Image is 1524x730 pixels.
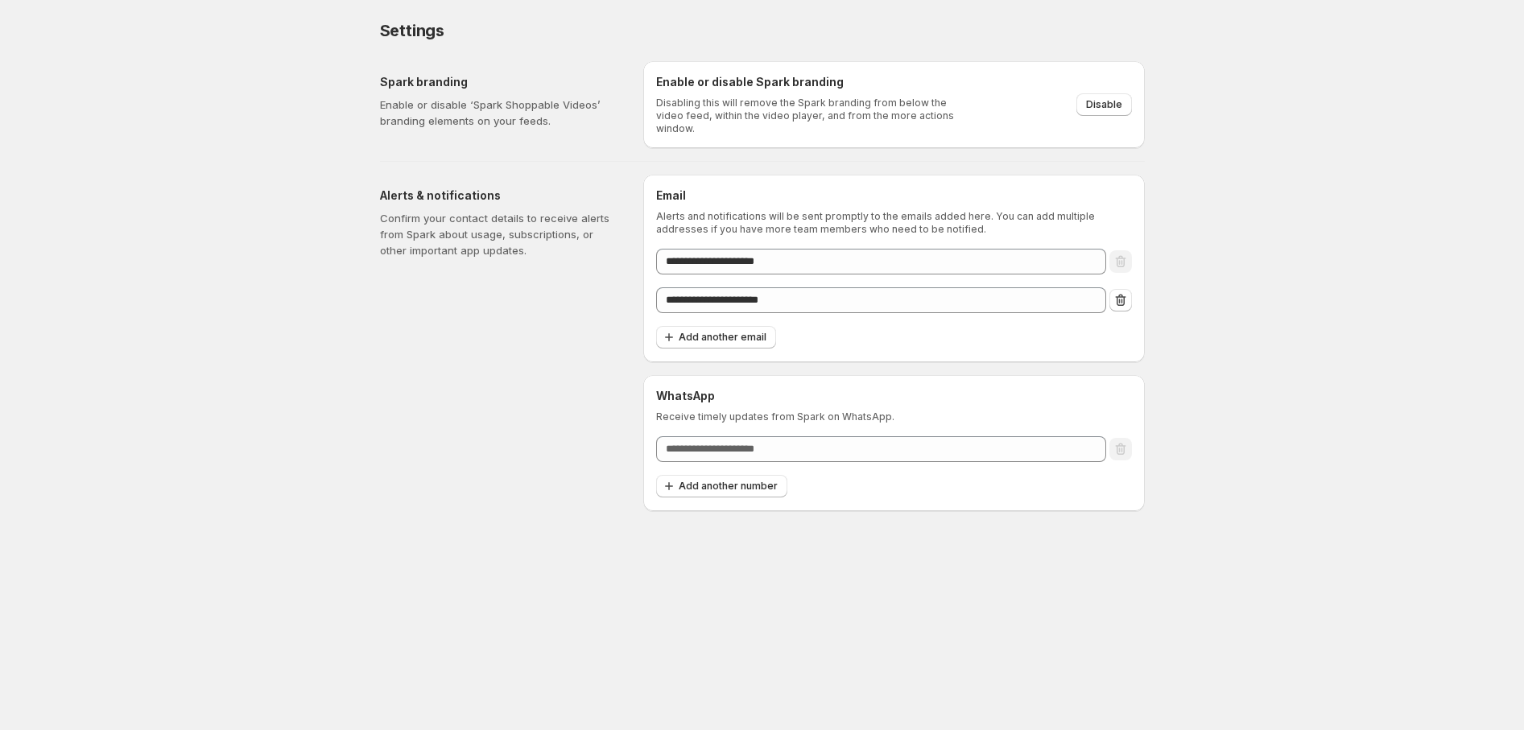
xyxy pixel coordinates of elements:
span: Settings [380,21,444,40]
button: Add another email [656,326,776,349]
h5: Alerts & notifications [380,188,617,204]
h6: Enable or disable Spark branding [656,74,964,90]
h5: Spark branding [380,74,617,90]
span: Add another email [679,331,766,344]
p: Confirm your contact details to receive alerts from Spark about usage, subscriptions, or other im... [380,210,617,258]
p: Receive timely updates from Spark on WhatsApp. [656,410,1132,423]
p: Alerts and notifications will be sent promptly to the emails added here. You can add multiple add... [656,210,1132,236]
p: Enable or disable ‘Spark Shoppable Videos’ branding elements on your feeds. [380,97,617,129]
button: Remove email [1109,289,1132,311]
p: Disabling this will remove the Spark branding from below the video feed, within the video player,... [656,97,964,135]
button: Add another number [656,475,787,497]
span: Add another number [679,480,778,493]
h6: WhatsApp [656,388,1132,404]
span: Disable [1086,98,1122,111]
button: Disable [1076,93,1132,116]
h6: Email [656,188,1132,204]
